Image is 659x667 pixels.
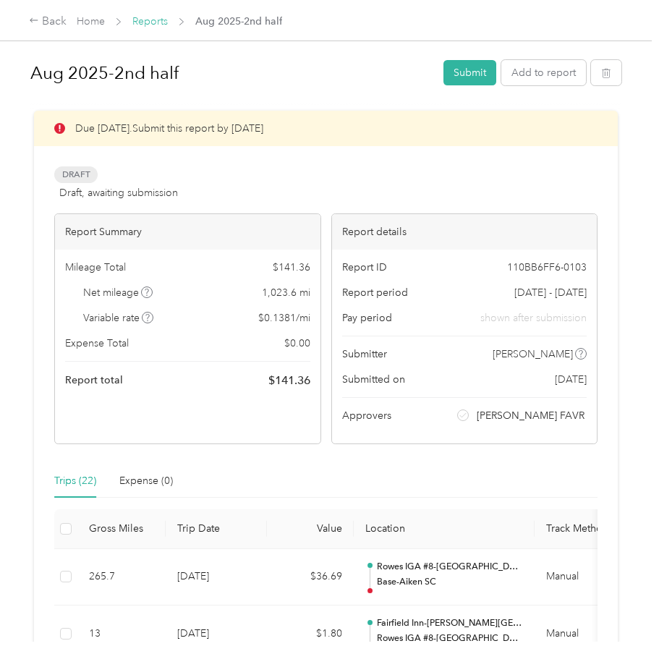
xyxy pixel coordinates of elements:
[65,336,129,351] span: Expense Total
[480,310,587,326] span: shown after submission
[34,111,618,146] div: Due [DATE]. Submit this report by [DATE]
[132,15,168,27] a: Reports
[377,561,523,574] p: Rowes IGA #8-[GEOGRAPHIC_DATA]
[284,336,310,351] span: $ 0.00
[30,56,433,90] h1: Aug 2025-2nd half
[59,185,178,200] span: Draft, awaiting submission
[514,285,587,300] span: [DATE] - [DATE]
[507,260,587,275] span: 110BB6FF6-0103
[258,310,310,326] span: $ 0.1381 / mi
[195,14,282,29] span: Aug 2025-2nd half
[377,576,523,589] p: Base-Aiken SC
[501,60,586,85] button: Add to report
[377,632,523,645] p: Rowes IGA #8-[GEOGRAPHIC_DATA]
[377,617,523,630] p: Fairfield Inn-[PERSON_NAME][GEOGRAPHIC_DATA]
[54,473,96,489] div: Trips (22)
[65,373,123,388] span: Report total
[166,509,267,549] th: Trip Date
[267,509,354,549] th: Value
[83,310,154,326] span: Variable rate
[342,372,405,387] span: Submitted on
[77,549,166,606] td: 265.7
[342,310,392,326] span: Pay period
[267,606,354,663] td: $1.80
[493,347,573,362] span: [PERSON_NAME]
[354,509,535,549] th: Location
[166,549,267,606] td: [DATE]
[535,509,629,549] th: Track Method
[262,285,310,300] span: 1,023.6 mi
[555,372,587,387] span: [DATE]
[267,549,354,606] td: $36.69
[332,214,598,250] div: Report details
[65,260,126,275] span: Mileage Total
[342,408,391,423] span: Approvers
[83,285,153,300] span: Net mileage
[273,260,310,275] span: $ 141.36
[119,473,173,489] div: Expense (0)
[578,586,659,667] iframe: Everlance-gr Chat Button Frame
[535,549,629,606] td: Manual
[29,13,67,30] div: Back
[268,372,310,389] span: $ 141.36
[342,347,387,362] span: Submitter
[342,260,387,275] span: Report ID
[166,606,267,663] td: [DATE]
[535,606,629,663] td: Manual
[342,285,408,300] span: Report period
[477,408,584,423] span: [PERSON_NAME] FAVR
[77,15,105,27] a: Home
[54,166,98,183] span: Draft
[77,606,166,663] td: 13
[77,509,166,549] th: Gross Miles
[55,214,320,250] div: Report Summary
[443,60,496,85] button: Submit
